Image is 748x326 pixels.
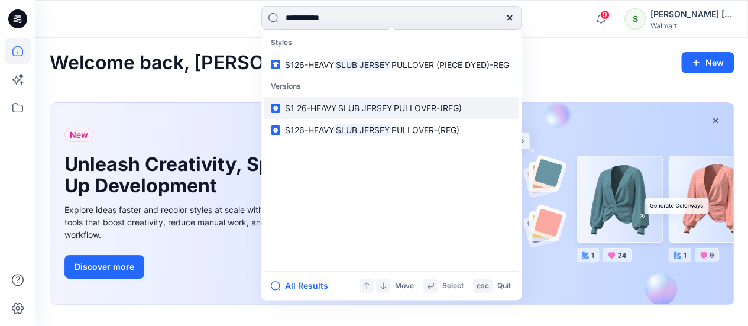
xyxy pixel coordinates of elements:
[285,103,336,113] span: S1 26-HEAVY
[264,54,519,76] a: S126-HEAVYSLUB JERSEYPULLOVER (PIECE DYED)-REG
[477,280,489,292] p: esc
[497,280,511,292] p: Quit
[650,21,733,30] div: Walmart
[442,280,464,292] p: Select
[64,255,331,279] a: Discover more
[395,280,414,292] p: Move
[264,97,519,119] a: S1 26-HEAVYSLUB JERSEYPULLOVER-(REG)
[394,103,462,113] span: PULLOVER-(REG)
[285,60,334,70] span: S126-HEAVY
[600,10,610,20] span: 9
[285,125,334,135] span: S126-HEAVY
[64,255,144,279] button: Discover more
[70,128,88,142] span: New
[50,52,352,74] h2: Welcome back, [PERSON_NAME]
[271,279,336,293] button: All Results
[336,101,394,115] mark: SLUB JERSEY
[264,119,519,141] a: S126-HEAVYSLUB JERSEYPULLOVER-(REG)
[264,76,519,98] p: Versions
[624,8,646,30] div: S​
[391,125,459,135] span: PULLOVER-(REG)
[64,204,331,241] div: Explore ideas faster and recolor styles at scale with AI-powered tools that boost creativity, red...
[681,52,734,73] button: New
[334,58,391,72] mark: SLUB JERSEY
[650,7,733,21] div: [PERSON_NAME] ​[PERSON_NAME]
[64,154,313,196] h1: Unleash Creativity, Speed Up Development
[334,123,391,137] mark: SLUB JERSEY
[391,60,509,70] span: PULLOVER (PIECE DYED)-REG
[264,32,519,54] p: Styles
